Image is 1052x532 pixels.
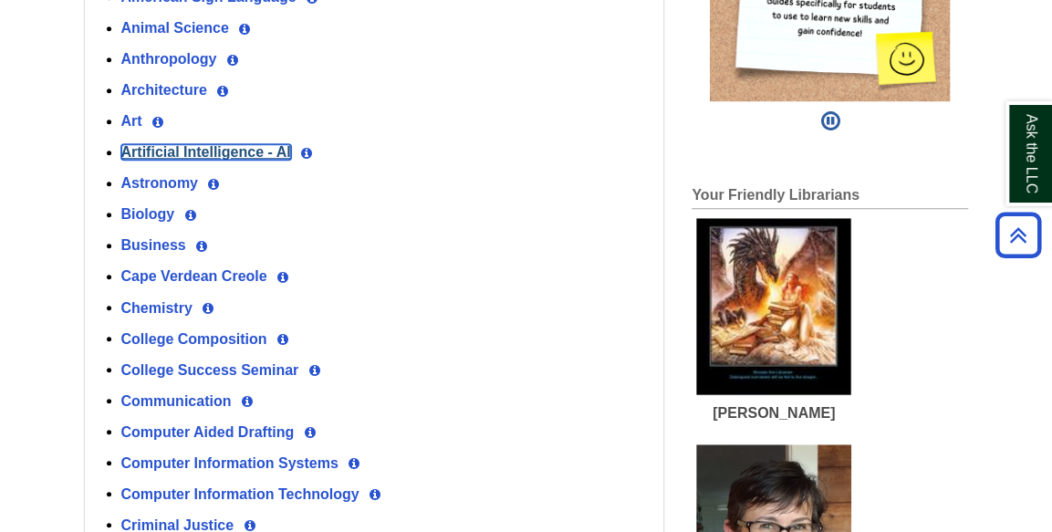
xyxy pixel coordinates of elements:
a: Chemistry [121,299,193,315]
a: Cape Verdean Creole [121,268,267,284]
a: Computer Information Systems [121,454,339,470]
a: Art [121,113,142,129]
a: Computer Aided Drafting [121,423,295,439]
a: Business [121,237,186,253]
h2: Your Friendly Librarians [692,187,968,209]
img: Melanie Johnson's picture [696,218,851,395]
a: Communication [121,392,232,408]
a: Computer Information Technology [121,485,359,501]
a: College Success Seminar [121,361,299,377]
a: Melanie Johnson's picture[PERSON_NAME] [696,218,851,422]
a: Astronomy [121,175,198,191]
a: Animal Science [121,20,229,36]
a: College Composition [121,330,267,346]
a: Artificial Intelligence - AI [121,144,291,160]
div: [PERSON_NAME] [696,404,851,422]
a: Back to Top [989,223,1047,247]
a: Anthropology [121,51,217,67]
button: Pause [815,101,845,141]
a: Biology [121,206,175,222]
a: Criminal Justice [121,516,234,532]
a: Architecture [121,82,207,98]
